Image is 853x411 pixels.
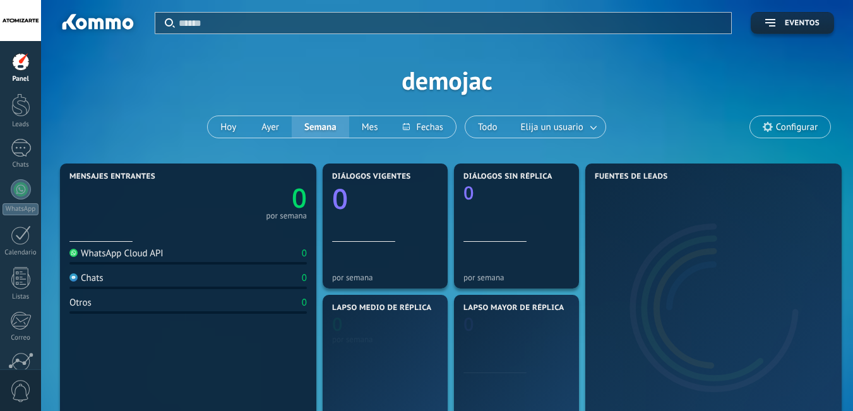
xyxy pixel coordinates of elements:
div: por semana [266,213,307,219]
div: Chats [3,161,39,169]
div: Leads [3,121,39,129]
span: Configurar [776,122,818,133]
button: Hoy [208,116,249,138]
a: 0 [188,180,307,216]
button: Eventos [751,12,834,34]
text: 0 [332,312,343,337]
div: Correo [3,334,39,342]
span: Mensajes entrantes [69,172,155,181]
span: Elija un usuario [518,119,586,136]
span: Fuentes de leads [595,172,668,181]
button: Ayer [249,116,292,138]
span: Diálogos vigentes [332,172,411,181]
span: Lapso mayor de réplica [463,304,564,313]
text: 0 [332,179,348,217]
div: Calendario [3,249,39,257]
text: 0 [292,180,307,216]
div: Otros [69,297,92,309]
div: 0 [302,247,307,259]
text: 0 [463,181,474,205]
button: Semana [292,116,349,138]
div: por semana [332,335,438,344]
span: Diálogos sin réplica [463,172,552,181]
div: Chats [69,272,104,284]
div: Listas [3,293,39,301]
div: 0 [302,272,307,284]
button: Todo [465,116,510,138]
div: WhatsApp Cloud API [69,247,164,259]
div: WhatsApp [3,203,39,215]
div: 0 [302,297,307,309]
div: por semana [332,273,438,282]
img: Chats [69,273,78,282]
button: Elija un usuario [510,116,605,138]
span: Lapso medio de réplica [332,304,432,313]
div: por semana [463,273,570,282]
div: Panel [3,75,39,83]
button: Mes [349,116,391,138]
img: WhatsApp Cloud API [69,249,78,257]
span: Eventos [785,19,820,28]
text: 0 [463,312,474,337]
